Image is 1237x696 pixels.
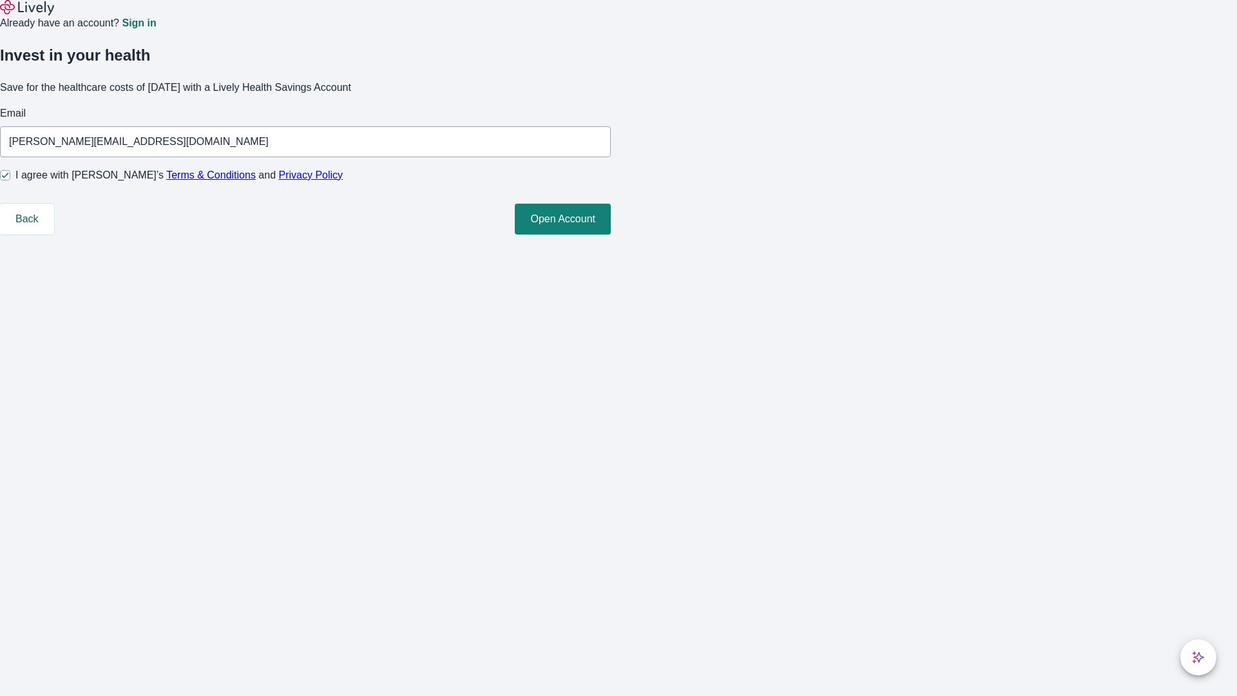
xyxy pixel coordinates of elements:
a: Sign in [122,18,156,28]
button: Open Account [515,204,611,235]
svg: Lively AI Assistant [1192,651,1205,664]
a: Terms & Conditions [166,169,256,180]
span: I agree with [PERSON_NAME]’s and [15,168,343,183]
button: chat [1180,639,1216,675]
a: Privacy Policy [279,169,343,180]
